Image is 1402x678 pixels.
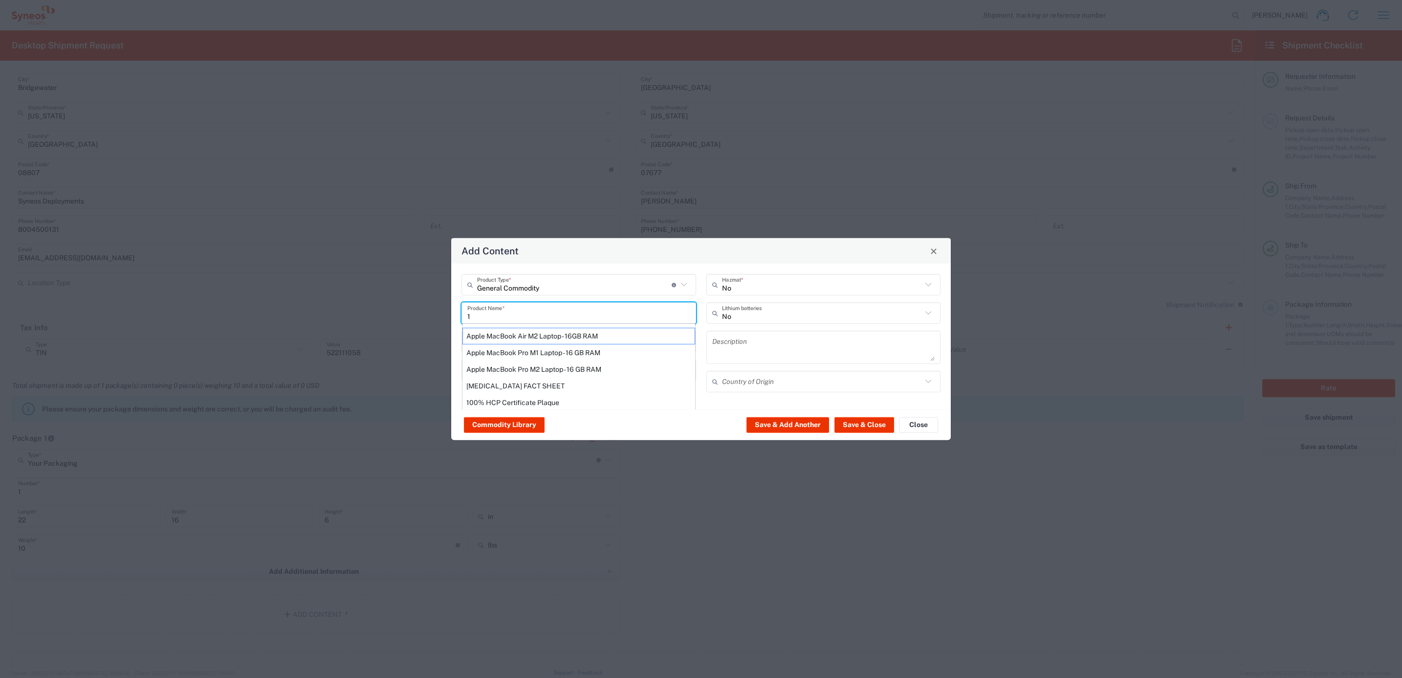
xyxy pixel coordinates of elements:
div: Apple MacBook Air M2 Laptop - 16GB RAM [462,328,695,344]
div: 100% HCP Certificate Plaque [462,394,695,411]
div: Apple MacBook Pro M1 Laptop - 16 GB RAM [462,344,695,361]
button: Close [927,244,941,258]
button: Save & Add Another [746,417,829,432]
div: Apple MacBook Pro M2 Laptop - 16 GB RAM [462,361,695,378]
button: Close [899,417,938,432]
button: Save & Close [834,417,894,432]
h4: Add Content [461,244,519,258]
div: COVID 19 FACT SHEET [462,378,695,394]
button: Commodity Library [464,417,545,432]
